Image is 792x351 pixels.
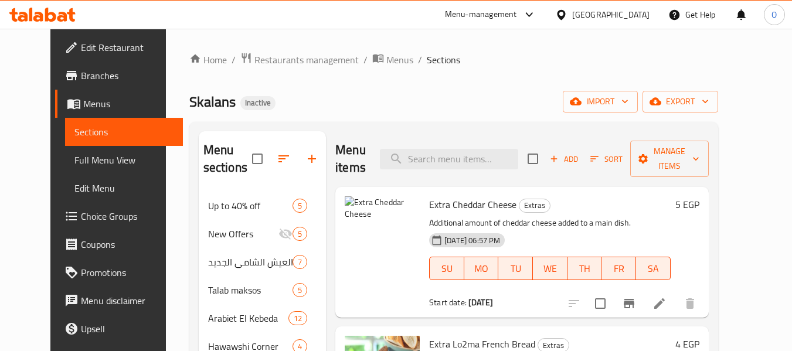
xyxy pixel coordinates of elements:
span: O [771,8,777,21]
span: Select all sections [245,146,270,171]
a: Branches [55,62,183,90]
span: Menus [83,97,174,111]
a: Upsell [55,315,183,343]
span: export [652,94,709,109]
button: SU [429,257,464,280]
div: Talab maksos5 [199,276,327,304]
span: 5 [293,285,307,296]
div: [GEOGRAPHIC_DATA] [572,8,650,21]
span: Sort items [583,150,630,168]
span: Manage items [640,144,699,173]
span: Sections [427,53,460,67]
a: Menus [372,52,413,67]
a: Menu disclaimer [55,287,183,315]
span: Start date: [429,295,467,310]
span: Sort sections [270,145,298,173]
div: Extras [519,199,550,213]
button: MO [464,257,499,280]
span: Extra Cheddar Cheese [429,196,516,213]
div: Arabiet El Kebeda12 [199,304,327,332]
div: New Offers5 [199,220,327,248]
button: TU [498,257,533,280]
span: 5 [293,229,307,240]
svg: Inactive section [278,227,293,241]
a: Restaurants management [240,52,359,67]
div: items [293,283,307,297]
button: export [643,91,718,113]
a: Edit Menu [65,174,183,202]
div: Menu-management [445,8,517,22]
div: Inactive [240,96,276,110]
a: Home [189,53,227,67]
span: Restaurants management [254,53,359,67]
span: Edit Restaurant [81,40,174,54]
a: Coupons [55,230,183,258]
span: Arabiet El Kebeda [208,311,288,325]
a: Sections [65,118,183,146]
img: Extra Cheddar Cheese [345,196,420,271]
span: Inactive [240,98,276,108]
span: Sections [74,125,174,139]
div: عروض العيش الشامي الجديد7 [199,248,327,276]
li: / [418,53,422,67]
span: SU [434,260,460,277]
span: MO [469,260,494,277]
nav: breadcrumb [189,52,718,67]
span: import [572,94,628,109]
span: Skalans [189,88,236,115]
span: 12 [289,313,307,324]
span: Coupons [81,237,174,251]
a: Menus [55,90,183,118]
p: Additional amount of cheddar cheese added to a main dish. [429,216,671,230]
span: Talab maksos [208,283,293,297]
button: Add section [298,145,326,173]
span: WE [538,260,563,277]
span: 7 [293,257,307,268]
button: Sort [587,150,626,168]
span: FR [606,260,631,277]
a: Edit Restaurant [55,33,183,62]
span: Extras [519,199,550,212]
button: Manage items [630,141,709,177]
li: / [363,53,368,67]
span: Up to 40% off [208,199,293,213]
span: Promotions [81,265,174,280]
span: 5 [293,200,307,212]
span: Select section [521,146,545,171]
div: Up to 40% off5 [199,192,327,220]
h2: Menu sections [203,141,253,176]
input: search [380,149,518,169]
span: New Offers [208,227,278,241]
div: items [293,199,307,213]
h6: 5 EGP [675,196,699,213]
span: TH [572,260,597,277]
a: Promotions [55,258,183,287]
button: SA [636,257,671,280]
span: Select to update [588,291,613,316]
button: WE [533,257,567,280]
button: import [563,91,638,113]
button: TH [567,257,602,280]
div: items [288,311,307,325]
div: items [293,255,307,269]
button: delete [676,289,704,318]
li: / [232,53,236,67]
button: Add [545,150,583,168]
b: [DATE] [468,295,493,310]
span: SA [641,260,666,277]
span: Edit Menu [74,181,174,195]
span: Branches [81,69,174,83]
span: Upsell [81,322,174,336]
a: Full Menu View [65,146,183,174]
a: Choice Groups [55,202,183,230]
h2: Menu items [335,141,366,176]
button: FR [601,257,636,280]
span: Full Menu View [74,153,174,167]
button: Branch-specific-item [615,289,643,318]
a: Edit menu item [652,297,667,311]
span: Choice Groups [81,209,174,223]
span: [DATE] 06:57 PM [440,235,505,246]
span: عروض العيش الشامي الجديد [208,255,293,269]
